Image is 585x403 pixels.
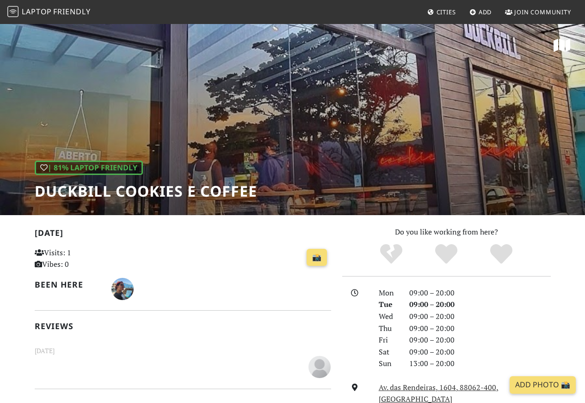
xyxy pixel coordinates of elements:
[404,287,556,299] div: 09:00 – 20:00
[373,299,404,311] div: Tue
[437,8,456,16] span: Cities
[419,243,474,266] div: Yes
[373,358,404,370] div: Sun
[35,247,126,271] p: Visits: 1 Vibes: 0
[373,323,404,335] div: Thu
[35,228,331,241] h2: [DATE]
[35,182,257,200] h1: Duckbill Cookies e Coffee
[35,280,100,289] h2: Been here
[373,346,404,358] div: Sat
[35,321,331,331] h2: Reviews
[373,287,404,299] div: Mon
[308,361,331,371] span: Joaquin Molina
[111,283,134,293] span: Lucas Picollo
[29,346,337,356] small: [DATE]
[22,6,52,17] span: Laptop
[404,299,556,311] div: 09:00 – 20:00
[510,376,576,394] a: Add Photo 📸
[364,243,419,266] div: No
[53,6,90,17] span: Friendly
[373,311,404,323] div: Wed
[501,4,575,20] a: Join Community
[474,243,529,266] div: Definitely!
[466,4,496,20] a: Add
[404,346,556,358] div: 09:00 – 20:00
[404,323,556,335] div: 09:00 – 20:00
[342,226,551,238] p: Do you like working from here?
[373,334,404,346] div: Fri
[7,6,18,17] img: LaptopFriendly
[404,334,556,346] div: 09:00 – 20:00
[424,4,460,20] a: Cities
[308,356,331,378] img: blank-535327c66bd565773addf3077783bbfce4b00ec00e9fd257753287c682c7fa38.png
[307,249,327,266] a: 📸
[35,161,143,175] div: | 81% Laptop Friendly
[111,278,134,300] img: 3207-lucas.jpg
[404,311,556,323] div: 09:00 – 20:00
[514,8,571,16] span: Join Community
[7,4,91,20] a: LaptopFriendly LaptopFriendly
[479,8,492,16] span: Add
[404,358,556,370] div: 13:00 – 20:00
